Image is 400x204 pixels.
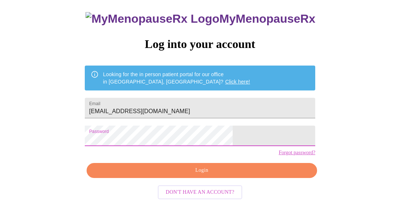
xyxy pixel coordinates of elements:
[85,37,315,51] h3: Log into your account
[95,166,309,175] span: Login
[86,12,315,26] h3: MyMenopauseRx
[86,12,219,26] img: MyMenopauseRx Logo
[156,189,244,195] a: Don't have an account?
[166,188,234,197] span: Don't have an account?
[279,150,315,156] a: Forgot password?
[225,79,250,85] a: Click here!
[103,68,250,88] div: Looking for the in person patient portal for our office in [GEOGRAPHIC_DATA], [GEOGRAPHIC_DATA]?
[158,185,243,200] button: Don't have an account?
[87,163,317,178] button: Login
